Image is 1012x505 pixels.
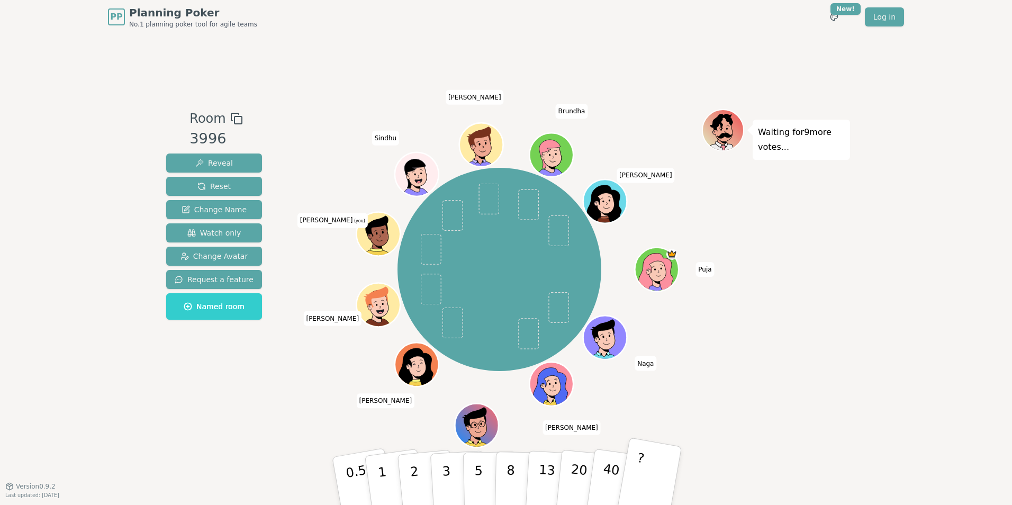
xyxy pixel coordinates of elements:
[197,181,231,192] span: Reset
[166,154,262,173] button: Reveal
[166,247,262,266] button: Change Avatar
[129,20,257,29] span: No.1 planning poker tool for agile teams
[5,482,56,491] button: Version0.9.2
[184,301,245,312] span: Named room
[617,168,675,183] span: Click to change your name
[16,482,56,491] span: Version 0.9.2
[5,492,59,498] span: Last updated: [DATE]
[666,249,677,260] span: Puja is the host
[166,177,262,196] button: Reset
[187,228,241,238] span: Watch only
[166,270,262,289] button: Request a feature
[543,420,601,435] span: Click to change your name
[758,125,845,155] p: Waiting for 9 more votes...
[297,213,368,228] span: Click to change your name
[108,5,257,29] a: PPPlanning PokerNo.1 planning poker tool for agile teams
[166,223,262,242] button: Watch only
[830,3,861,15] div: New!
[182,204,247,215] span: Change Name
[825,7,844,26] button: New!
[166,200,262,219] button: Change Name
[555,104,588,119] span: Click to change your name
[129,5,257,20] span: Planning Poker
[446,90,504,105] span: Click to change your name
[189,128,242,150] div: 3996
[175,274,254,285] span: Request a feature
[195,158,233,168] span: Reveal
[358,213,399,255] button: Click to change your avatar
[180,251,248,261] span: Change Avatar
[372,131,399,146] span: Click to change your name
[166,293,262,320] button: Named room
[357,393,415,408] span: Click to change your name
[189,109,225,128] span: Room
[865,7,904,26] a: Log in
[353,219,365,223] span: (you)
[303,311,362,326] span: Click to change your name
[695,262,714,277] span: Click to change your name
[635,356,656,371] span: Click to change your name
[110,11,122,23] span: PP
